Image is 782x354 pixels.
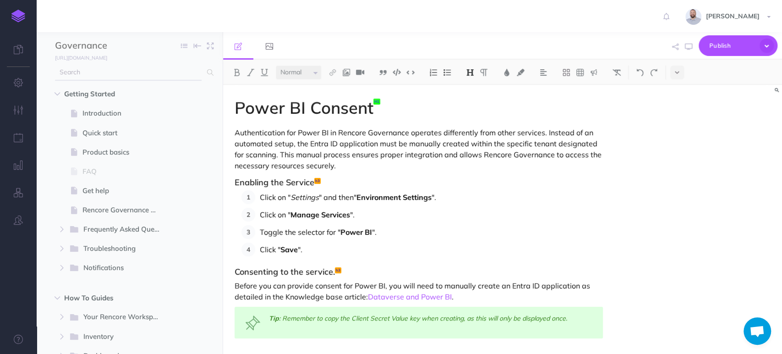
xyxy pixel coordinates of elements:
img: dqmYJ6zMSCra9RPGpxPUfVOofRKbTqLnhKYT2M4s.jpg [685,9,701,25]
strong: Manage Services [290,210,350,219]
img: Undo [636,69,644,76]
img: Paragraph button [480,69,488,76]
span: FAQ [82,166,168,177]
img: Text color button [503,69,511,76]
p: Authentication for Power BI in Rencore Governance operates differently from other services. Inste... [235,127,603,171]
span: Publish [709,39,755,53]
img: Blockquote button [379,69,387,76]
img: Alignment dropdown menu button [539,69,547,76]
span: Inventory [83,331,154,343]
h3: Enabling the Service [235,178,603,187]
span: How To Guides [64,293,156,304]
p: Click on " " and then" ". [260,190,603,204]
input: Documentation Name [55,39,163,53]
span: Get help [82,185,168,196]
img: Bold button [233,69,241,76]
span: Quick start [82,127,168,138]
div: Open chat [744,317,771,345]
button: Publish [699,35,777,56]
strong: Environment Settings [356,193,432,202]
em: Tip [269,314,279,322]
p: Toggle the selector for " ". [260,225,603,239]
img: Unordered list button [443,69,451,76]
p: Before you can provide consent for Power BI, you will need to manually create an Entra ID applica... [235,280,603,302]
em: : Remember to copy the Client Secret Value key when creating, as this will only be displayed once. [279,314,567,322]
strong: Save [280,245,298,254]
img: Clear styles button [612,69,621,76]
img: Add video button [356,69,364,76]
img: Headings dropdown button [466,69,474,76]
p: Click on " ". [260,208,603,221]
a: [URL][DOMAIN_NAME] [37,53,116,62]
img: Text background color button [516,69,525,76]
p: Click " ". [260,243,603,256]
small: [URL][DOMAIN_NAME] [55,55,107,61]
img: Add image button [342,69,350,76]
span: Rencore Governance Add-Ons [82,205,168,216]
img: Italic button [246,69,255,76]
img: Underline button [260,69,268,76]
img: Create table button [576,69,584,76]
span: Product basics [82,147,168,158]
img: Redo [650,69,658,76]
span: Getting Started [64,88,156,100]
img: Callout dropdown menu button [590,69,598,76]
em: Settings [290,193,319,202]
span: Frequently Asked Questions [83,224,169,236]
h3: Consenting to the service. [235,267,603,277]
img: Inline code button [406,69,415,76]
img: logo-mark.svg [11,10,25,22]
span: Your Rencore Workspace [83,311,167,323]
span: Notifications [83,262,154,274]
img: Code block button [393,69,401,76]
h1: Power BI Consent [235,99,603,117]
strong: Power BI [340,227,372,237]
a: Dataverse and Power BI [368,292,452,301]
img: Ordered list button [429,69,437,76]
img: Link button [328,69,337,76]
span: Troubleshooting [83,243,154,255]
span: [PERSON_NAME] [701,12,764,20]
span: Introduction [82,108,168,119]
input: Search [55,64,202,81]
